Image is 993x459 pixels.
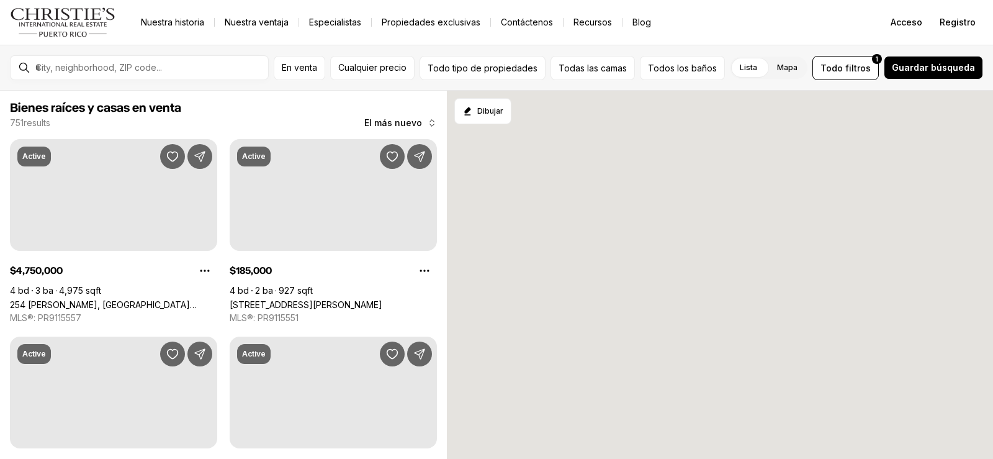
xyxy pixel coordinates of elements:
button: Save Property: Calle 26 S7 [160,342,185,366]
font: filtros [845,63,871,73]
button: Registro [932,10,983,35]
font: Especialistas [309,17,361,27]
button: Todas las camas [550,56,635,80]
a: Nuestra historia [131,14,214,31]
button: Empezar a dibujar [454,98,511,124]
a: 254 NORZAGARAY, SAN JUAN PR, 00901 [10,299,217,310]
button: Share Property [407,144,432,169]
p: Active [242,152,266,161]
button: Property options [412,258,437,283]
a: Especialistas [299,14,371,31]
font: Todos los baños [648,63,717,73]
button: Contáctenos [491,14,563,31]
button: Acceso [883,10,930,35]
button: Cualquier precio [330,56,415,80]
button: Guardar búsqueda [884,56,983,80]
a: Nuestra ventaja [215,14,299,31]
button: El más nuevo [357,111,444,135]
font: Blog [632,17,651,27]
a: Blog [622,14,661,31]
font: Todo [820,63,843,73]
button: Todofiltros1 [812,56,879,80]
button: Todos los baños [640,56,725,80]
font: Dibujar [477,106,503,116]
font: Registro [940,17,976,27]
button: Save Property: 56 CALLE [380,144,405,169]
font: Bienes raíces y casas en venta [10,102,181,114]
p: Active [22,152,46,161]
font: Mapa [777,63,798,72]
font: Nuestra ventaja [225,17,289,27]
a: Recursos [564,14,622,31]
button: Property options [192,258,217,283]
font: Recursos [573,17,612,27]
button: Todo tipo de propiedades [420,56,546,80]
font: Propiedades exclusivas [382,17,480,27]
button: Save Property: 254 NORZAGARAY [160,144,185,169]
font: 1 [876,55,878,63]
img: logo [10,7,116,37]
font: En venta [282,62,317,73]
button: Share Property [187,144,212,169]
button: Share Property [407,342,432,366]
font: Lista [740,63,757,72]
font: Acceso [891,17,922,27]
font: Guardar búsqueda [892,62,975,73]
p: Active [22,349,46,359]
font: El más nuevo [364,117,422,128]
a: Propiedades exclusivas [372,14,490,31]
button: Save Property: URB MIRABELLA B-53 AQUAMARINA [380,342,405,366]
button: Share Property [187,342,212,366]
font: Todo tipo de propiedades [428,63,537,73]
p: 751 results [10,118,50,128]
a: 56 CALLE, SAN JUAN PR, 00921 [230,299,382,310]
button: En venta [274,56,325,80]
font: Cualquier precio [338,62,407,73]
font: Contáctenos [501,17,553,27]
p: Active [242,349,266,359]
font: Nuestra historia [141,17,204,27]
font: Todas las camas [559,63,627,73]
